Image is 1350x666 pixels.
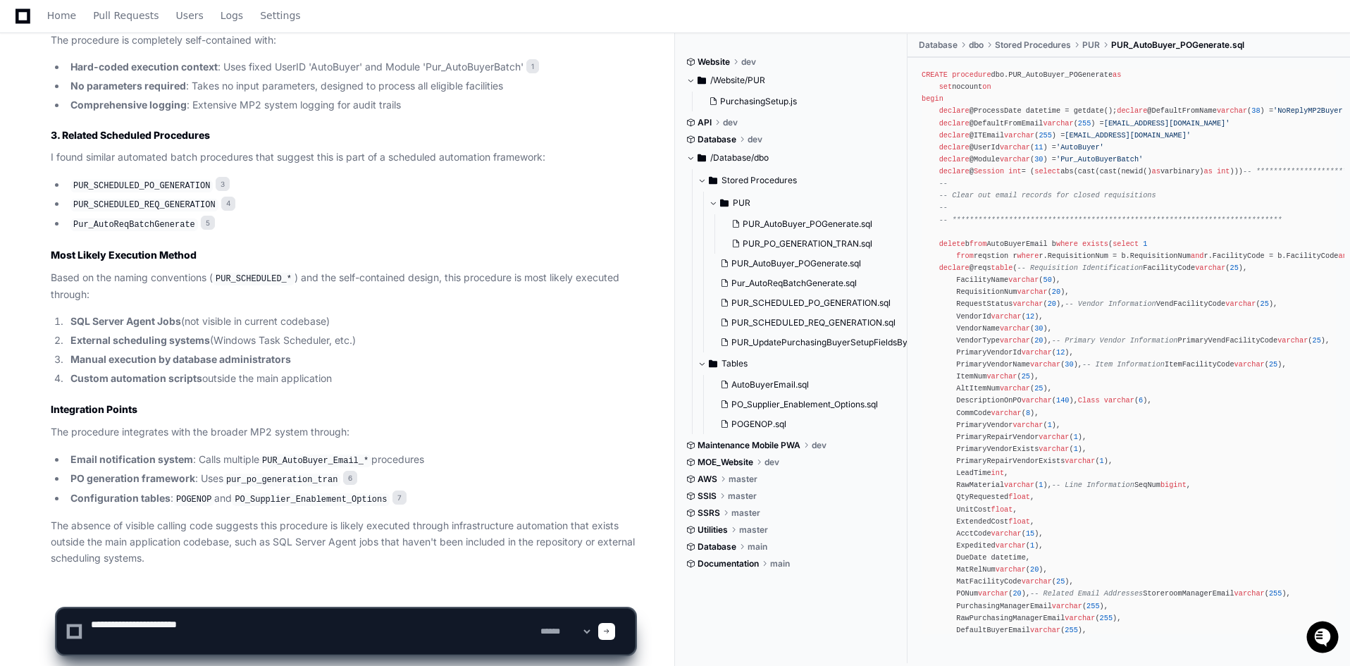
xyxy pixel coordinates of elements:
span: 1 [1100,457,1104,465]
span: varchar [1195,264,1225,272]
span: PUR_AutoBuyer_POGenerate.sql [743,218,872,230]
li: : Uses fixed UserID 'AutoBuyer' and Module 'Pur_AutoBuyerBatch' [66,59,635,75]
span: Database [919,39,958,51]
span: table [991,264,1013,272]
button: PUR_AutoBuyer_POGenerate.sql [726,214,911,234]
span: -- Clear out email records for closed requisitions [939,191,1156,199]
span: Database [698,134,736,145]
span: 15 [1026,529,1034,538]
span: -- Vendor Information [1065,300,1156,308]
span: POGENOP.sql [731,419,786,430]
code: PUR_SCHEDULED_PO_GENERATION [70,180,213,192]
span: 4 [221,197,235,211]
span: declare [939,119,970,128]
span: dbo [969,39,984,51]
button: AutoBuyerEmail.sql [714,375,900,395]
span: PUR [1082,39,1100,51]
span: -- [939,179,948,187]
span: varchar [1008,276,1039,284]
strong: Configuration tables [70,492,171,504]
span: int [991,469,1004,477]
a: Powered byPylon [99,147,171,159]
span: 140 [1056,396,1069,405]
span: 1 [1048,421,1052,429]
svg: Directory [698,72,706,89]
strong: Integration Points [51,403,137,415]
p: The procedure integrates with the broader MP2 system through: [51,424,635,440]
span: Tables [722,358,748,369]
svg: Directory [709,172,717,189]
span: varchar [1277,336,1308,345]
span: declare [939,106,970,115]
span: from [970,240,987,248]
strong: Email notification system [70,453,193,465]
img: 1736555170064-99ba0984-63c1-480f-8ee9-699278ef63ed [14,105,39,130]
span: -- Primary Vendor Information [1052,336,1178,345]
p: The absence of visible calling code suggests this procedure is likely executed through infrastruc... [51,518,635,566]
span: varchar [1000,155,1030,164]
button: Pur_AutoReqBatchGenerate.sql [714,273,911,293]
strong: External scheduling systems [70,334,210,346]
span: 'Pur_AutoBuyerBatch' [1056,155,1143,164]
span: int [1217,167,1230,175]
span: 25 [1261,300,1269,308]
li: (not visible in current codebase) [66,314,635,330]
svg: Directory [720,195,729,211]
span: and [1191,252,1203,260]
span: master [729,474,757,485]
span: main [748,541,767,553]
span: as [1152,167,1160,175]
strong: Comprehensive logging [70,99,187,111]
span: 'AutoBuyer' [1056,143,1104,152]
span: 25 [1269,360,1277,369]
span: main [770,558,790,569]
span: 25 [1022,372,1030,381]
span: 11 [1034,143,1043,152]
span: where [1017,252,1039,260]
span: 30 [1034,324,1043,333]
span: Documentation [698,558,759,569]
span: PUR_AutoBuyer_POGenerate.sql [1111,39,1244,51]
span: 1 [1039,481,1043,489]
li: : Takes no input parameters, designed to process all eligible facilities [66,78,635,94]
span: declare [939,131,970,140]
span: 6 [1139,396,1143,405]
button: Start new chat [240,109,256,126]
img: PlayerZero [14,14,42,42]
span: 12 [1026,312,1034,321]
span: master [739,524,768,536]
span: PUR_SCHEDULED_PO_GENERATION.sql [731,297,891,309]
span: AWS [698,474,717,485]
span: varchar [1012,421,1043,429]
span: 30 [1034,155,1043,164]
span: int [1008,167,1021,175]
span: CREATE [922,70,948,79]
strong: Custom automation scripts [70,372,202,384]
strong: SQL Server Agent Jobs [70,315,181,327]
span: varchar [986,372,1017,381]
span: exists [1082,240,1108,248]
span: 5 [201,216,215,230]
span: as [1204,167,1213,175]
span: master [731,507,760,519]
button: PO_Supplier_Enablement_Options.sql [714,395,900,414]
span: 255 [1078,119,1091,128]
span: varchar [1012,300,1043,308]
strong: No parameters required [70,80,186,92]
span: Maintenance Mobile PWA [698,440,800,451]
span: begin [922,94,943,103]
span: bigint [1160,481,1187,489]
button: PUR [709,192,919,214]
span: Website [698,56,730,68]
span: varchar [1022,577,1052,586]
span: -- Requisition Identification [1017,264,1144,272]
button: PUR_AutoBuyer_POGenerate.sql [714,254,911,273]
span: varchar [1104,396,1134,405]
span: varchar [991,409,1022,417]
span: select [1113,240,1139,248]
span: set [939,82,952,91]
span: 1 [1030,541,1034,550]
span: select [1034,167,1060,175]
span: 8 [1026,409,1030,417]
span: 25 [1034,384,1043,393]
